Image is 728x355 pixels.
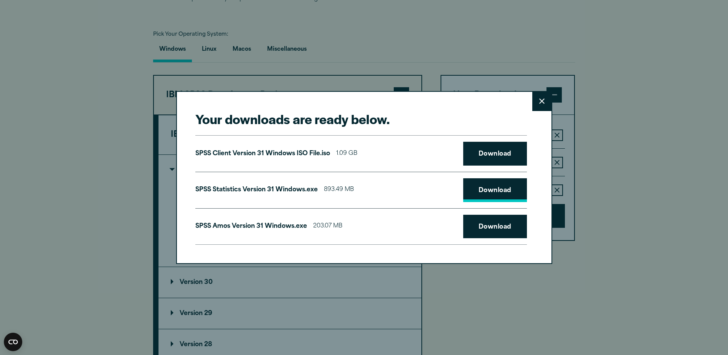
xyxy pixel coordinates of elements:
p: SPSS Client Version 31 Windows ISO File.iso [195,148,330,159]
span: 1.09 GB [336,148,357,159]
span: 203.07 MB [313,221,342,232]
p: SPSS Amos Version 31 Windows.exe [195,221,307,232]
a: Download [463,215,527,239]
h2: Your downloads are ready below. [195,110,527,128]
span: 893.49 MB [324,184,354,196]
button: Open CMP widget [4,333,22,351]
a: Download [463,178,527,202]
a: Download [463,142,527,166]
p: SPSS Statistics Version 31 Windows.exe [195,184,318,196]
